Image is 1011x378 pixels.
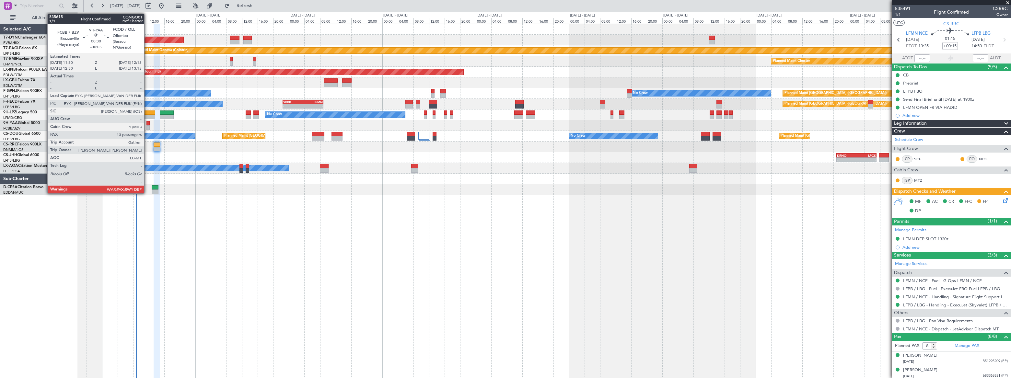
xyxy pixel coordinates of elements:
[903,367,937,373] div: [PERSON_NAME]
[894,120,927,127] span: Leg Information
[367,18,382,24] div: 20:00
[948,199,954,205] span: CR
[906,37,919,43] span: [DATE]
[932,199,938,205] span: AC
[971,43,982,50] span: 14:50
[135,46,188,55] div: Planned Maint Geneva (Cointrin)
[491,18,507,24] div: 04:00
[903,88,923,94] div: LFPB FBO
[3,115,22,120] a: LFMD/CEQ
[104,163,134,173] div: No Crew Sabadell
[3,121,40,125] a: 9H-YAAGlobal 5000
[413,18,429,24] div: 08:00
[3,110,16,114] span: 9H-LPZ
[633,88,648,98] div: No Crew
[211,18,227,24] div: 04:00
[3,78,35,82] a: LX-GBHFalcon 7X
[289,18,304,24] div: 00:00
[906,43,917,50] span: ETOT
[894,128,905,135] span: Crew
[3,105,20,109] a: LFPB/LBG
[476,18,491,24] div: 00:00
[894,63,927,71] span: Dispatch To-Dos
[283,100,303,104] div: SBBR
[993,5,1008,12] span: CSRRC
[895,343,919,349] label: Planned PAX
[965,199,972,205] span: FFC
[258,18,273,24] div: 16:00
[3,126,20,131] a: FCBB/BZV
[3,89,17,93] span: F-GPNJ
[522,18,538,24] div: 12:00
[3,185,17,189] span: D-CESA
[895,12,911,17] span: 1/1
[787,18,802,24] div: 08:00
[68,158,89,162] div: 20:50 Z
[773,56,810,66] div: Planned Maint Chester
[893,20,905,26] button: UTC
[3,78,17,82] span: LX-GBH
[988,218,997,224] span: (1/1)
[3,94,20,99] a: LFPB/LBG
[943,20,959,27] span: CS-RRC
[3,68,16,72] span: LX-INB
[902,245,1008,250] div: Add new
[979,156,994,162] a: NPG
[895,137,923,143] a: Schedule Crew
[304,18,320,24] div: 04:00
[600,18,616,24] div: 08:00
[903,326,999,332] a: LFMN / NCE - Dispatch - JetAdvisor Dispatch MT
[73,88,87,98] div: No Crew
[903,318,973,324] a: LFPB / LBG - Pax Visa Requirements
[303,104,323,108] div: -
[988,63,997,70] span: (5/5)
[802,18,818,24] div: 12:00
[569,18,585,24] div: 00:00
[196,13,221,18] div: [DATE] - [DATE]
[647,18,662,24] div: 20:00
[914,54,930,62] input: --:--
[104,131,131,141] div: A/C Unavailable
[784,99,887,109] div: Planned Maint [GEOGRAPHIC_DATA] ([GEOGRAPHIC_DATA])
[856,154,876,157] div: LPCS
[971,30,991,37] span: LFPB LBG
[118,18,133,24] div: 04:00
[553,18,569,24] div: 20:00
[818,18,833,24] div: 16:00
[914,178,929,183] a: MTZ
[3,57,16,61] span: T7-EMI
[902,113,1008,118] div: Add new
[865,18,880,24] div: 04:00
[585,18,600,24] div: 04:00
[283,104,303,108] div: -
[133,18,149,24] div: 08:00
[3,164,50,168] a: LX-AOACitation Mustang
[3,158,20,163] a: LFPB/LBG
[164,18,180,24] div: 16:00
[195,18,211,24] div: 00:00
[903,72,909,78] div: CB
[3,51,20,56] a: LFPB/LBG
[983,199,988,205] span: FP
[3,46,19,50] span: T7-EAGL
[894,188,956,195] span: Dispatch Checks and Weather
[3,147,23,152] a: DNMM/LOS
[3,73,22,77] a: EDLW/DTM
[902,55,913,62] span: ATOT
[3,40,19,45] a: EVRA/RIX
[895,5,911,12] span: 535491
[971,37,985,43] span: [DATE]
[3,185,43,189] a: D-CESACitation Bravo
[3,89,42,93] a: F-GPNJFalcon 900EX
[856,158,876,162] div: -
[771,18,787,24] div: 04:00
[988,333,997,340] span: (8/8)
[709,18,725,24] div: 12:00
[507,18,522,24] div: 08:00
[903,80,918,86] div: Prebrief
[3,164,18,168] span: LX-AOA
[880,18,896,24] div: 08:00
[662,18,678,24] div: 00:00
[3,46,37,50] a: T7-EAGLFalcon 8X
[693,18,709,24] div: 08:00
